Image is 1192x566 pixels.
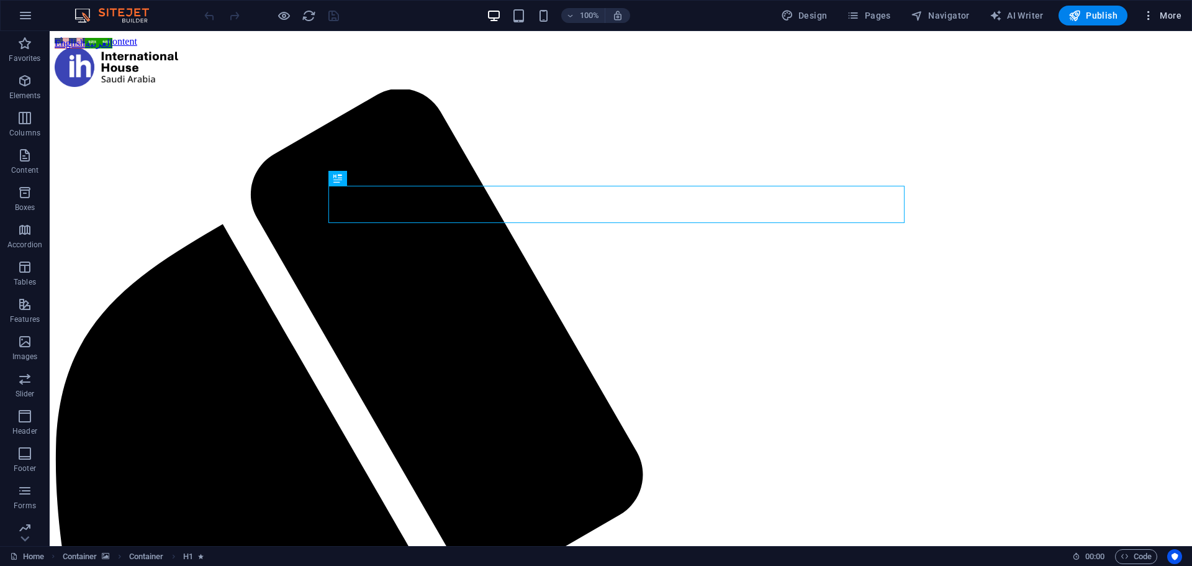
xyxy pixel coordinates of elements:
[63,549,97,564] span: Click to select. Double-click to edit
[16,389,35,399] p: Slider
[12,352,38,362] p: Images
[50,31,1192,546] iframe: To enrich screen reader interactions, please activate Accessibility in Grammarly extension settings
[14,501,36,511] p: Forms
[183,549,193,564] span: Click to select. Double-click to edit
[11,165,38,175] p: Content
[63,549,204,564] nav: breadcrumb
[1142,9,1181,22] span: More
[9,91,41,101] p: Elements
[1121,549,1152,564] span: Code
[1072,549,1105,564] h6: Session time
[198,553,204,560] i: Element contains an animation
[9,53,40,63] p: Favorites
[14,463,36,473] p: Footer
[1094,552,1096,561] span: :
[7,240,42,250] p: Accordion
[1115,549,1157,564] button: Code
[1167,549,1182,564] button: Usercentrics
[129,549,164,564] span: Click to select. Double-click to edit
[14,277,36,287] p: Tables
[102,553,109,560] i: This element contains a background
[1085,549,1104,564] span: 00 00
[10,314,40,324] p: Features
[10,549,44,564] a: Click to cancel selection. Double-click to open Pages
[12,426,37,436] p: Header
[1137,6,1186,25] button: More
[15,203,35,212] p: Boxes
[9,128,40,138] p: Columns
